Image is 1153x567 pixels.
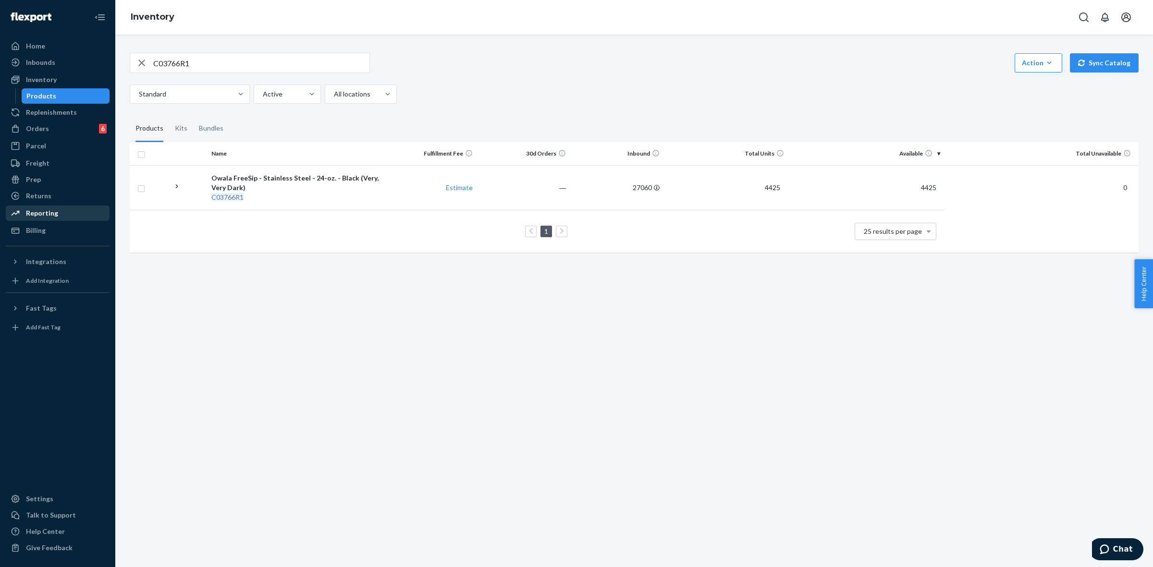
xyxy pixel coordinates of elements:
span: 4425 [917,183,940,192]
button: Action [1015,53,1062,72]
div: Bundles [199,115,223,142]
div: Settings [26,494,53,504]
div: Give Feedback [26,543,73,553]
a: Freight [6,156,110,171]
div: Kits [175,115,187,142]
button: Help Center [1134,259,1153,308]
a: Orders6 [6,121,110,136]
div: Prep [26,175,41,184]
div: Orders [26,124,49,133]
div: Inbounds [26,58,55,67]
div: Action [1022,58,1055,68]
a: Home [6,38,110,54]
button: Close Navigation [90,8,110,27]
button: Give Feedback [6,540,110,555]
th: Total Unavailable [944,142,1139,165]
div: Home [26,41,45,51]
div: Parcel [26,141,46,151]
input: Active [262,89,263,99]
button: Open account menu [1116,8,1136,27]
a: Add Fast Tag [6,320,110,335]
a: Prep [6,172,110,187]
a: Replenishments [6,105,110,120]
th: 30d Orders [477,142,570,165]
div: Products [135,115,163,142]
th: Name [208,142,383,165]
button: Sync Catalog [1070,53,1139,72]
input: All locations [333,89,334,99]
th: Fulfillment Fee [383,142,477,165]
div: Freight [26,158,49,168]
a: Reporting [6,205,110,221]
div: Add Integration [26,277,69,285]
input: Search inventory by name or sku [153,53,369,72]
span: 0 [1119,183,1131,192]
a: Inventory [6,72,110,87]
td: ― [477,165,570,210]
div: Reporting [26,208,58,218]
a: Page 1 is your current page [542,227,550,235]
button: Open Search Box [1074,8,1093,27]
th: Available [788,142,944,165]
ol: breadcrumbs [123,3,182,31]
input: Standard [138,89,139,99]
a: Estimate [446,183,473,192]
a: Inventory [131,12,174,22]
div: Integrations [26,257,66,266]
span: 4425 [761,183,784,192]
a: Add Integration [6,273,110,289]
img: Flexport logo [11,12,51,22]
button: Open notifications [1095,8,1115,27]
a: Help Center [6,524,110,539]
button: Fast Tags [6,301,110,316]
div: Replenishments [26,108,77,117]
div: Products [26,91,56,101]
div: Add Fast Tag [26,323,61,331]
a: Parcel [6,138,110,154]
div: Talk to Support [26,510,76,520]
iframe: Opens a widget where you can chat to one of our agents [1092,538,1143,562]
em: C03766R1 [211,193,244,201]
div: Inventory [26,75,57,84]
button: Talk to Support [6,507,110,523]
button: Integrations [6,254,110,269]
div: Fast Tags [26,303,57,313]
div: Owala FreeSip - Stainless Steel - 24-oz. - Black (Very, Very Dark) [211,173,379,193]
th: Total Units [663,142,788,165]
a: Returns [6,188,110,204]
a: Settings [6,491,110,507]
div: 6 [99,124,107,133]
a: Products [22,88,110,104]
td: 27060 [570,165,663,210]
div: Help Center [26,527,65,536]
div: Returns [26,191,51,201]
span: 25 results per page [864,227,922,235]
a: Billing [6,223,110,238]
a: Inbounds [6,55,110,70]
div: Billing [26,226,46,235]
th: Inbound [570,142,663,165]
